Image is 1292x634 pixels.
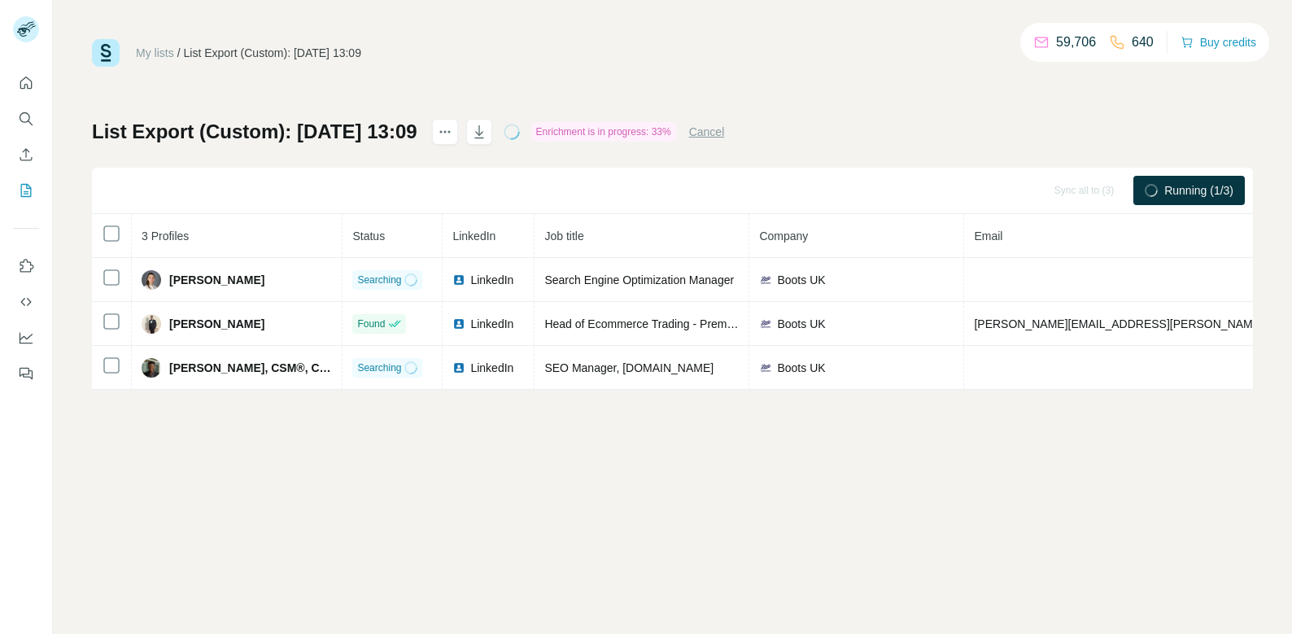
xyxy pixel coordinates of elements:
[142,358,161,378] img: Avatar
[13,68,39,98] button: Quick start
[13,140,39,169] button: Enrich CSV
[13,104,39,133] button: Search
[531,122,676,142] div: Enrichment is in progress: 33%
[777,272,825,288] span: Boots UK
[544,361,714,374] span: SEO Manager, [DOMAIN_NAME]
[1181,31,1256,54] button: Buy credits
[357,273,401,287] span: Searching
[357,317,385,331] span: Found
[357,361,401,375] span: Searching
[544,230,583,243] span: Job title
[142,270,161,290] img: Avatar
[1056,33,1096,52] p: 59,706
[13,287,39,317] button: Use Surfe API
[470,316,513,332] span: LinkedIn
[142,314,161,334] img: Avatar
[759,317,772,330] img: company-logo
[452,273,465,286] img: LinkedIn logo
[452,317,465,330] img: LinkedIn logo
[13,251,39,281] button: Use Surfe on LinkedIn
[544,273,734,286] span: Search Engine Optimization Manager
[777,360,825,376] span: Boots UK
[470,360,513,376] span: LinkedIn
[759,273,772,286] img: company-logo
[759,361,772,374] img: company-logo
[777,316,825,332] span: Boots UK
[1132,33,1154,52] p: 640
[689,124,725,140] button: Cancel
[184,45,361,61] div: List Export (Custom): [DATE] 13:09
[169,360,332,376] span: [PERSON_NAME], CSM®, CSPO®
[759,230,808,243] span: Company
[169,272,264,288] span: [PERSON_NAME]
[452,361,465,374] img: LinkedIn logo
[544,317,849,330] span: Head of Ecommerce Trading - Premium Beauty & Fragrance
[13,359,39,388] button: Feedback
[142,230,189,243] span: 3 Profiles
[136,46,174,59] a: My lists
[92,119,417,145] h1: List Export (Custom): [DATE] 13:09
[974,230,1002,243] span: Email
[432,119,458,145] button: actions
[92,39,120,67] img: Surfe Logo
[470,272,513,288] span: LinkedIn
[1164,182,1233,199] span: Running (1/3)
[452,230,495,243] span: LinkedIn
[177,45,181,61] li: /
[169,316,264,332] span: [PERSON_NAME]
[352,230,385,243] span: Status
[13,176,39,205] button: My lists
[13,323,39,352] button: Dashboard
